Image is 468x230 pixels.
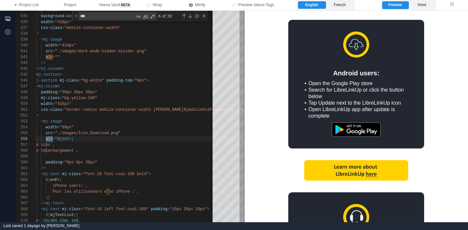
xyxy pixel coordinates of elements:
span: ({ [74,213,78,217]
span: css-class [41,108,62,112]
label: English [298,1,326,9]
span: "./images/Icon_Download.png" [55,131,121,135]
span: "" [55,55,59,59]
span: mj-text [43,172,59,176]
span: > [60,72,62,77]
span: = [53,137,55,141]
span: width [41,102,53,106]
div: 562 [16,171,28,177]
div: 545 [16,72,28,78]
span: "10px 20px 10px" [170,207,207,211]
span: = [53,102,55,106]
span: > [149,172,151,176]
div: 547 [16,83,28,89]
span: mj-text [43,207,59,211]
div: 561 [16,165,28,171]
span: "bg-white" [81,78,104,83]
div: Find in Selection (⌥⌘L) [193,12,201,19]
span: `Icône de téléchargement`, [18,148,78,153]
div: 551 [16,107,28,113]
span: width [41,20,53,24]
span: "${enFr( [55,137,74,141]
span: width [45,43,57,48]
div: Previous Match (⇧Enter) [181,13,187,19]
div: 550 [16,101,28,107]
span: = [62,160,64,165]
div: 6 of 30 [158,12,180,20]
div: 541 [16,48,28,54]
span: mj-section [36,72,60,77]
span: = [62,26,64,30]
span: "mobile-container-width" [64,26,121,30]
span: </ [41,201,45,206]
span: `Download icon`, [18,143,55,147]
label: Html [409,1,435,9]
span: < [41,37,43,42]
div: 536 [16,19,28,25]
span: , [85,184,88,188]
div: 570 [16,218,28,224]
span: > [36,32,39,36]
span: ${ [45,178,50,182]
div: 563 [16,177,28,183]
span: > [62,201,64,206]
div: 566 [16,195,28,200]
span: "36px 30px 36px" [60,90,97,95]
span: "418px" [55,102,71,106]
div: 540 [16,43,28,48]
span: , [78,219,81,223]
div: 554 [16,124,28,130]
span: , [137,189,139,194]
span: "80px" [60,125,74,130]
div: 538 [16,31,28,37]
span: "0px" [135,78,146,83]
span: ${mobileColPadding(36, 15, 36, 15)}" [184,108,268,112]
div: 567 [16,200,28,206]
span: /> [41,166,45,171]
div: 560 [16,160,28,165]
span: "./images/dark-mode-hidden-divider.png" [55,49,146,54]
span: )} [45,195,50,200]
span: = [57,43,59,48]
span: `Pour les utilisateurs d’un iPhone :` [50,189,137,194]
span: = [78,78,81,83]
span: < [36,84,39,89]
span: padding-top [107,78,132,83]
img: CUSTOMER CARE [99,193,125,219]
span: "418px" [60,43,76,48]
span: Wrap [153,2,162,8]
span: beta [120,2,131,8]
span: /> [41,61,45,65]
span: "font-16 left font-coal-100" [83,207,149,211]
span: padding [151,207,167,211]
span: = [81,172,83,176]
span: = [53,131,55,135]
span: alt [45,55,53,59]
div: 549 [16,95,28,101]
div: 564 [16,183,28,189]
span: = [167,207,170,211]
div: 546 [16,78,28,83]
span: = [53,49,55,54]
div: 553 [16,119,28,124]
span: mj-class [62,172,81,176]
span: . [57,219,59,223]
span: background-color [41,14,78,19]
div: 539 [16,37,28,43]
label: French [326,1,354,9]
span: padding [41,90,57,95]
span: Project [64,2,76,8]
span: ${ [45,213,50,217]
div: 569 [16,212,28,218]
span: </ [36,67,41,71]
span: COAL_100 [60,219,79,223]
span: "border-radius mobile-container-width [PERSON_NAME] [64,108,184,112]
span: = [57,90,59,95]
